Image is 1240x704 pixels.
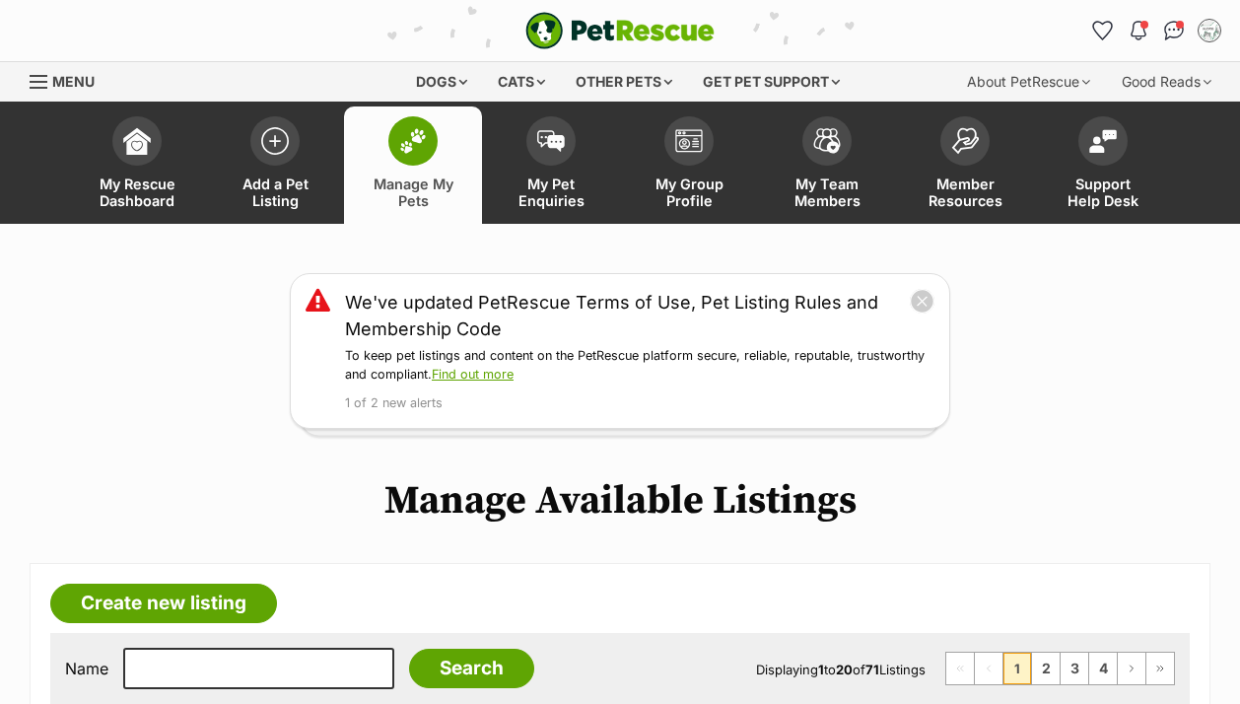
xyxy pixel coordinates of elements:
nav: Pagination [945,652,1175,685]
img: pet-enquiries-icon-7e3ad2cf08bfb03b45e93fb7055b45f3efa6380592205ae92323e6603595dc1f.svg [537,130,565,152]
p: To keep pet listings and content on the PetRescue platform secure, reliable, reputable, trustwort... [345,347,934,385]
a: Page 2 [1032,653,1060,684]
a: Support Help Desk [1034,106,1172,224]
span: My Pet Enquiries [507,176,595,209]
a: My Rescue Dashboard [68,106,206,224]
span: My Team Members [783,176,871,209]
strong: 71 [865,662,879,677]
span: Add a Pet Listing [231,176,319,209]
span: My Rescue Dashboard [93,176,181,209]
img: add-pet-listing-icon-0afa8454b4691262ce3f59096e99ab1cd57d4a30225e0717b998d2c9b9846f56.svg [261,127,289,155]
strong: 20 [836,662,853,677]
div: Dogs [402,62,481,102]
a: Last page [1146,653,1174,684]
a: My Pet Enquiries [482,106,620,224]
button: close [910,289,934,314]
a: Conversations [1158,15,1190,46]
img: chat-41dd97257d64d25036548639549fe6c8038ab92f7586957e7f3b1b290dea8141.svg [1164,21,1185,40]
span: Page 1 [1003,653,1031,684]
img: member-resources-icon-8e73f808a243e03378d46382f2149f9095a855e16c252ad45f914b54edf8863c.svg [951,127,979,154]
button: My account [1194,15,1225,46]
a: We've updated PetRescue Terms of Use, Pet Listing Rules and Membership Code [345,289,910,342]
ul: Account quick links [1087,15,1225,46]
a: Favourites [1087,15,1119,46]
span: Menu [52,73,95,90]
img: group-profile-icon-3fa3cf56718a62981997c0bc7e787c4b2cf8bcc04b72c1350f741eb67cf2f40e.svg [675,129,703,153]
img: team-members-icon-5396bd8760b3fe7c0b43da4ab00e1e3bb1a5d9ba89233759b79545d2d3fc5d0d.svg [813,128,841,154]
div: Cats [484,62,559,102]
a: Member Resources [896,106,1034,224]
span: Support Help Desk [1059,176,1147,209]
a: PetRescue [525,12,715,49]
img: help-desk-icon-fdf02630f3aa405de69fd3d07c3f3aa587a6932b1a1747fa1d2bba05be0121f9.svg [1089,129,1117,153]
a: Next page [1118,653,1145,684]
a: Menu [30,62,108,98]
a: My Team Members [758,106,896,224]
span: Previous page [975,653,1002,684]
img: logo-e224e6f780fb5917bec1dbf3a21bbac754714ae5b6737aabdf751b685950b380.svg [525,12,715,49]
input: Search [409,649,534,688]
span: Member Resources [921,176,1009,209]
strong: 1 [818,662,824,677]
span: Manage My Pets [369,176,457,209]
p: 1 of 2 new alerts [345,394,934,413]
a: Page 3 [1061,653,1088,684]
span: First page [946,653,974,684]
a: Find out more [432,367,514,382]
button: Notifications [1123,15,1154,46]
div: About PetRescue [953,62,1104,102]
div: Get pet support [689,62,854,102]
img: notifications-46538b983faf8c2785f20acdc204bb7945ddae34d4c08c2a6579f10ce5e182be.svg [1131,21,1146,40]
div: Other pets [562,62,686,102]
div: Good Reads [1108,62,1225,102]
a: Add a Pet Listing [206,106,344,224]
label: Name [65,660,108,677]
span: Displaying to of Listings [756,662,926,677]
img: dashboard-icon-eb2f2d2d3e046f16d808141f083e7271f6b2e854fb5c12c21221c1fb7104beca.svg [123,127,151,155]
img: Caro Cooper profile pic [1200,21,1219,40]
a: Manage My Pets [344,106,482,224]
a: Page 4 [1089,653,1117,684]
a: Create new listing [50,584,277,623]
span: My Group Profile [645,176,733,209]
img: manage-my-pets-icon-02211641906a0b7f246fdf0571729dbe1e7629f14944591b6c1af311fb30b64b.svg [399,128,427,154]
a: My Group Profile [620,106,758,224]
